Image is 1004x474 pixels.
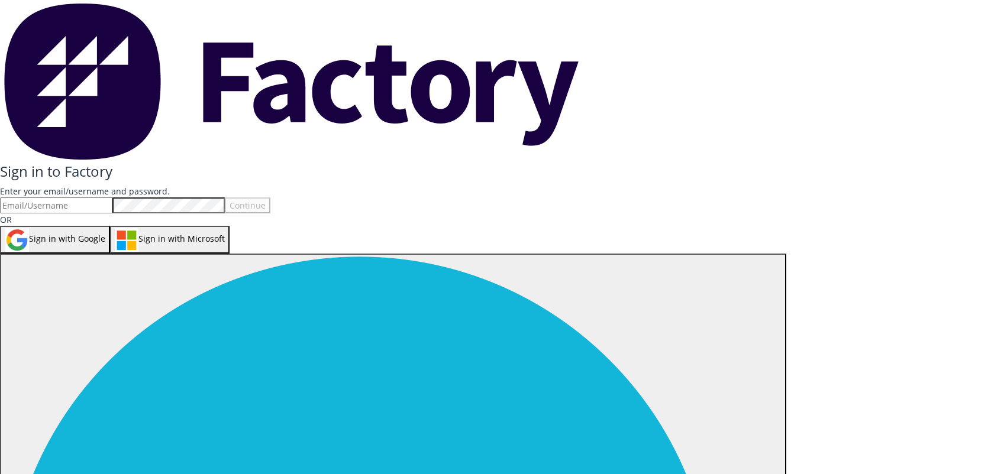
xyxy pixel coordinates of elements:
[29,233,105,244] span: Sign in with Google
[5,228,29,252] img: Google Sign in
[225,197,270,213] button: Continue
[138,233,225,244] span: Sign in with Microsoft
[115,228,138,252] img: Microsoft Sign in
[110,226,230,254] button: Microsoft Sign inSign in with Microsoft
